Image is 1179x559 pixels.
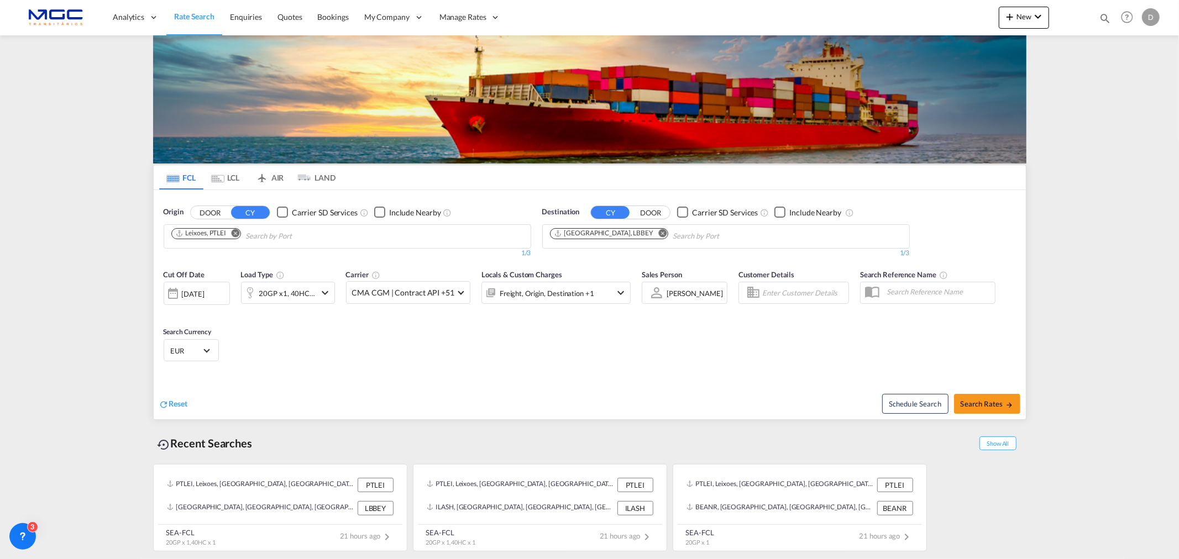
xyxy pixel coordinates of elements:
[159,399,169,409] md-icon: icon-refresh
[318,12,349,22] span: Bookings
[762,284,845,301] input: Enter Customer Details
[426,528,475,537] div: SEA-FCL
[166,528,216,537] div: SEA-FCL
[1118,8,1142,28] div: Help
[164,282,230,305] div: [DATE]
[881,283,995,300] input: Search Reference Name
[673,228,778,245] input: Chips input.
[364,12,410,23] span: My Company
[979,436,1016,450] span: Show All
[170,225,355,245] md-chips-wrap: Chips container. Use arrow keys to select chips.
[170,342,213,358] md-select: Select Currency: € EUREuro
[617,501,653,515] div: ILASH
[877,478,913,492] div: PTLEI
[774,207,841,218] md-checkbox: Checkbox No Ink
[164,249,531,258] div: 1/3
[224,229,240,240] button: Remove
[673,464,927,551] recent-search-card: PTLEI, Leixoes, [GEOGRAPHIC_DATA], [GEOGRAPHIC_DATA], [GEOGRAPHIC_DATA] PTLEIBEANR, [GEOGRAPHIC_D...
[1118,8,1136,27] span: Help
[687,478,874,492] div: PTLEI, Leixoes, Portugal, Southern Europe, Europe
[174,12,214,21] span: Rate Search
[692,207,758,218] div: Carrier SD Services
[500,286,594,301] div: Freight Origin Destination Factory Stuffing
[241,270,285,279] span: Load Type
[169,399,188,408] span: Reset
[358,501,394,515] div: LBBEY
[845,208,854,217] md-icon: Unchecked: Ignores neighbouring ports when fetching rates.Checked : Includes neighbouring ports w...
[548,225,783,245] md-chips-wrap: Chips container. Use arrow keys to select chips.
[651,229,668,240] button: Remove
[1003,12,1045,21] span: New
[340,531,394,540] span: 21 hours ago
[481,270,562,279] span: Locals & Custom Charges
[1099,12,1111,24] md-icon: icon-magnify
[939,271,948,279] md-icon: Your search will be saved by the below given name
[882,394,949,414] button: Note: By default Schedule search will only considerorigin ports, destination ports and cut off da...
[686,539,709,546] span: 20GP x 1
[961,399,1014,408] span: Search Rates
[381,530,394,544] md-icon: icon-chevron-right
[159,165,336,189] md-pagination-wrapper: Use the left and right arrow keys to navigate between tabs
[292,165,336,189] md-tab-item: LAND
[481,282,631,304] div: Freight Origin Destination Factory Stuffingicon-chevron-down
[153,464,407,551] recent-search-card: PTLEI, Leixoes, [GEOGRAPHIC_DATA], [GEOGRAPHIC_DATA], [GEOGRAPHIC_DATA] PTLEI[GEOGRAPHIC_DATA], [...
[17,5,91,30] img: 92835000d1c111ee8b33af35afdd26c7.png
[346,270,380,279] span: Carrier
[175,229,229,238] div: Press delete to remove this chip.
[542,207,580,218] span: Destination
[182,289,205,299] div: [DATE]
[999,7,1049,29] button: icon-plus 400-fgNewicon-chevron-down
[554,229,656,238] div: Press delete to remove this chip.
[276,271,285,279] md-icon: icon-information-outline
[166,539,216,546] span: 20GP x 1, 40HC x 1
[1142,8,1160,26] div: D
[164,207,184,218] span: Origin
[789,207,841,218] div: Include Nearby
[600,531,654,540] span: 21 hours ago
[358,478,394,492] div: PTLEI
[245,228,350,245] input: Chips input.
[1031,10,1045,23] md-icon: icon-chevron-down
[738,270,794,279] span: Customer Details
[259,286,316,301] div: 20GP x1 40HC x1
[175,229,227,238] div: Leixoes, PTLEI
[954,394,1020,414] button: Search Ratesicon-arrow-right
[231,206,270,219] button: CY
[241,282,335,304] div: 20GP x1 40HC x1icon-chevron-down
[677,207,758,218] md-checkbox: Checkbox No Ink
[617,478,653,492] div: PTLEI
[860,531,914,540] span: 21 hours ago
[1003,10,1016,23] md-icon: icon-plus 400-fg
[159,398,188,410] div: icon-refreshReset
[427,501,615,515] div: ILASH, Ashdod, Israel, Levante, Middle East
[230,12,262,22] span: Enquiries
[352,287,454,298] span: CMA CGM | Contract API +51
[877,501,913,515] div: BEANR
[542,249,910,258] div: 1/3
[631,206,670,219] button: DOOR
[374,207,441,218] md-checkbox: Checkbox No Ink
[164,270,205,279] span: Cut Off Date
[171,346,202,356] span: EUR
[426,539,475,546] span: 20GP x 1, 40HC x 1
[164,328,212,336] span: Search Currency
[687,501,874,515] div: BEANR, Antwerp, Belgium, Western Europe, Europe
[318,286,332,299] md-icon: icon-chevron-down
[1099,12,1111,29] div: icon-magnify
[360,208,369,217] md-icon: Unchecked: Search for CY (Container Yard) services for all selected carriers.Checked : Search for...
[154,190,1026,419] div: OriginDOOR CY Checkbox No InkUnchecked: Search for CY (Container Yard) services for all selected ...
[158,438,171,451] md-icon: icon-backup-restore
[164,304,172,319] md-datepicker: Select
[614,286,627,299] md-icon: icon-chevron-down
[591,206,630,219] button: CY
[277,12,302,22] span: Quotes
[153,431,257,456] div: Recent Searches
[667,289,723,298] div: [PERSON_NAME]
[443,208,452,217] md-icon: Unchecked: Ignores neighbouring ports when fetching rates.Checked : Includes neighbouring ports w...
[113,12,144,23] span: Analytics
[760,208,769,217] md-icon: Unchecked: Search for CY (Container Yard) services for all selected carriers.Checked : Search for...
[248,165,292,189] md-tab-item: AIR
[413,464,667,551] recent-search-card: PTLEI, Leixoes, [GEOGRAPHIC_DATA], [GEOGRAPHIC_DATA], [GEOGRAPHIC_DATA] PTLEIILASH, [GEOGRAPHIC_D...
[554,229,654,238] div: Beirut, LBBEY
